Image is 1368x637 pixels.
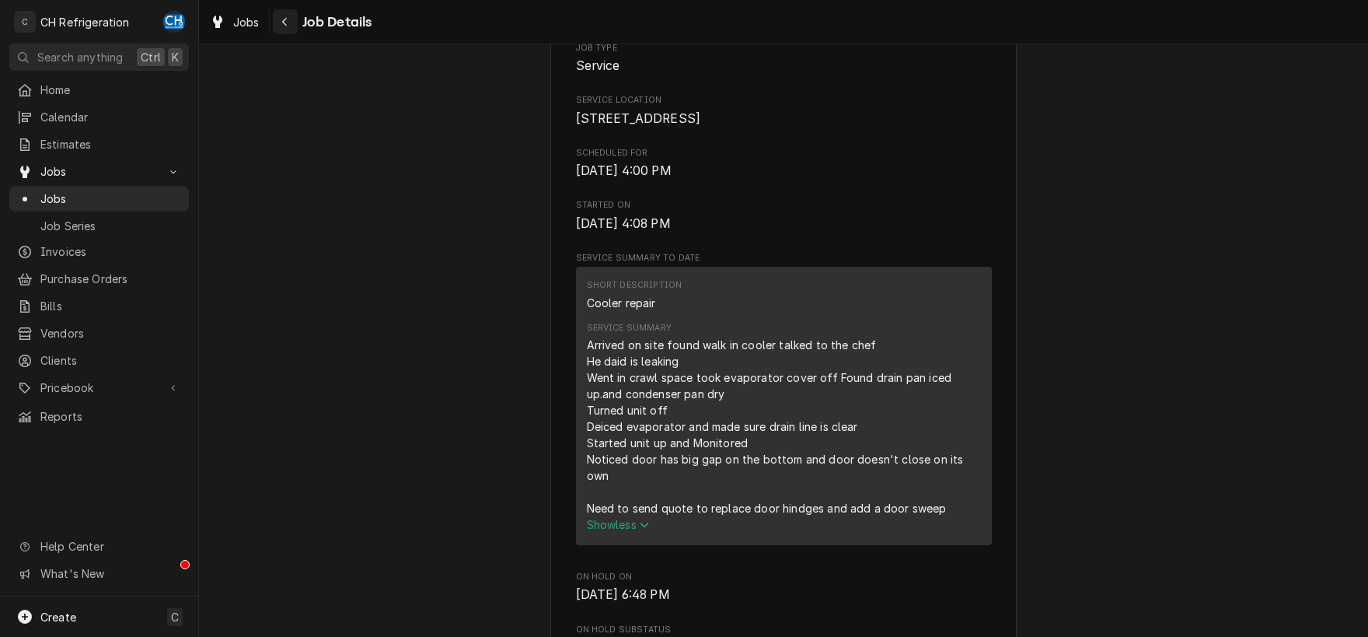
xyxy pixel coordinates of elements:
[576,571,992,604] div: On Hold On
[40,408,181,425] span: Reports
[40,243,181,260] span: Invoices
[9,320,189,346] a: Vendors
[587,279,682,292] div: Short Description
[163,11,185,33] div: CH
[576,162,992,180] span: Scheduled For
[576,252,992,552] div: Service Summary To Date
[14,11,36,33] div: CH Refrigeration's Avatar
[40,298,181,314] span: Bills
[40,611,76,624] span: Create
[40,380,158,396] span: Pricebook
[576,57,992,75] span: Job Type
[9,348,189,373] a: Clients
[298,12,372,33] span: Job Details
[9,44,189,71] button: Search anythingCtrlK
[40,109,181,125] span: Calendar
[163,11,185,33] div: Chris Hiraga's Avatar
[587,337,981,516] div: Arrived on site found walk in cooler talked to the chef He daid is leaking Went in crawl space to...
[40,538,180,555] span: Help Center
[9,104,189,130] a: Calendar
[576,586,992,604] span: On Hold On
[40,565,180,582] span: What's New
[172,49,179,65] span: K
[576,199,992,233] div: Started On
[9,131,189,157] a: Estimates
[576,571,992,583] span: On Hold On
[37,49,123,65] span: Search anything
[9,266,189,292] a: Purchase Orders
[576,42,992,54] span: Job Type
[576,110,992,128] span: Service Location
[576,199,992,212] span: Started On
[9,77,189,103] a: Home
[9,534,189,559] a: Go to Help Center
[204,9,266,35] a: Jobs
[576,42,992,75] div: Job Type
[576,94,992,128] div: Service Location
[576,587,670,602] span: [DATE] 6:48 PM
[40,191,181,207] span: Jobs
[576,147,992,159] span: Scheduled For
[576,163,672,178] span: [DATE] 4:00 PM
[587,322,672,334] div: Service Summary
[587,518,650,531] span: Show less
[9,159,189,184] a: Go to Jobs
[576,94,992,107] span: Service Location
[40,163,158,180] span: Jobs
[9,561,189,586] a: Go to What's New
[171,609,179,625] span: C
[576,147,992,180] div: Scheduled For
[9,375,189,401] a: Go to Pricebook
[40,352,181,369] span: Clients
[233,14,260,30] span: Jobs
[576,215,992,233] span: Started On
[576,252,992,264] span: Service Summary To Date
[9,404,189,429] a: Reports
[273,9,298,34] button: Navigate back
[576,267,992,551] div: Service Summary
[576,624,992,636] span: On Hold SubStatus
[40,271,181,287] span: Purchase Orders
[141,49,161,65] span: Ctrl
[576,216,671,231] span: [DATE] 4:08 PM
[576,58,620,73] span: Service
[40,325,181,341] span: Vendors
[576,111,701,126] span: [STREET_ADDRESS]
[40,218,181,234] span: Job Series
[587,516,981,533] button: Showless
[40,82,181,98] span: Home
[587,295,656,311] div: Cooler repair
[40,14,130,30] div: CH Refrigeration
[40,136,181,152] span: Estimates
[14,11,36,33] div: C
[9,186,189,212] a: Jobs
[9,213,189,239] a: Job Series
[9,293,189,319] a: Bills
[9,239,189,264] a: Invoices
